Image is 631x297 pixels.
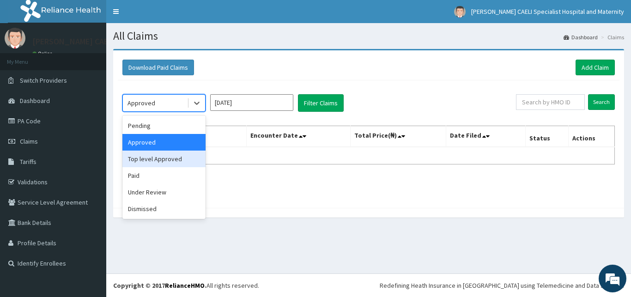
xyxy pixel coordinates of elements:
[165,281,205,290] a: RelianceHMO
[564,33,598,41] a: Dashboard
[122,117,206,134] div: Pending
[122,200,206,217] div: Dismissed
[113,281,206,290] strong: Copyright © 2017 .
[454,6,466,18] img: User Image
[122,60,194,75] button: Download Paid Claims
[122,151,206,167] div: Top level Approved
[210,94,293,111] input: Select Month and Year
[5,28,25,48] img: User Image
[380,281,624,290] div: Redefining Heath Insurance in [GEOGRAPHIC_DATA] using Telemedicine and Data Science!
[106,273,631,297] footer: All rights reserved.
[568,126,614,147] th: Actions
[471,7,624,16] span: [PERSON_NAME] CAELI Specialist Hospital and Maternity
[20,97,50,105] span: Dashboard
[32,37,237,46] p: [PERSON_NAME] CAELI Specialist Hospital and Maternity
[298,94,344,112] button: Filter Claims
[516,94,585,110] input: Search by HMO ID
[588,94,615,110] input: Search
[20,76,67,85] span: Switch Providers
[122,184,206,200] div: Under Review
[127,98,155,108] div: Approved
[599,33,624,41] li: Claims
[122,134,206,151] div: Approved
[32,50,55,57] a: Online
[20,137,38,145] span: Claims
[526,126,569,147] th: Status
[446,126,526,147] th: Date Filed
[576,60,615,75] a: Add Claim
[247,126,350,147] th: Encounter Date
[122,167,206,184] div: Paid
[350,126,446,147] th: Total Price(₦)
[20,158,36,166] span: Tariffs
[113,30,624,42] h1: All Claims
